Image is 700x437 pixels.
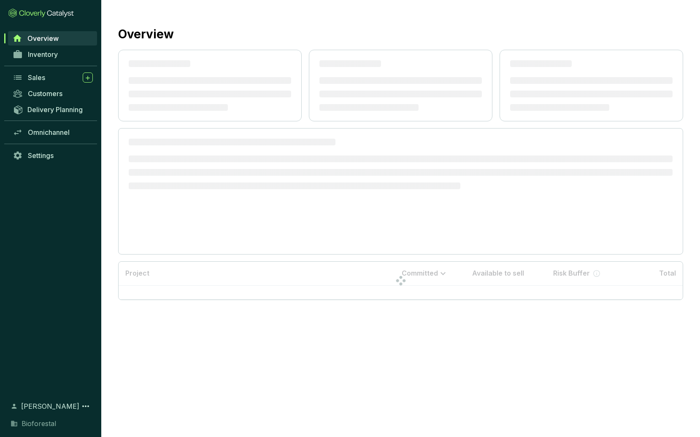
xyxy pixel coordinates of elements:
span: Bioforestal [22,418,56,429]
span: Omnichannel [28,128,70,137]
span: Overview [27,34,59,43]
a: Omnichannel [8,125,97,139]
span: Delivery Planning [27,105,83,114]
span: Settings [28,151,54,160]
a: Customers [8,86,97,101]
span: [PERSON_NAME] [21,401,79,411]
a: Inventory [8,47,97,62]
a: Overview [8,31,97,46]
h2: Overview [118,25,174,43]
a: Settings [8,148,97,163]
span: Sales [28,73,45,82]
a: Sales [8,70,97,85]
span: Customers [28,89,62,98]
span: Inventory [28,50,58,59]
a: Delivery Planning [8,102,97,116]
